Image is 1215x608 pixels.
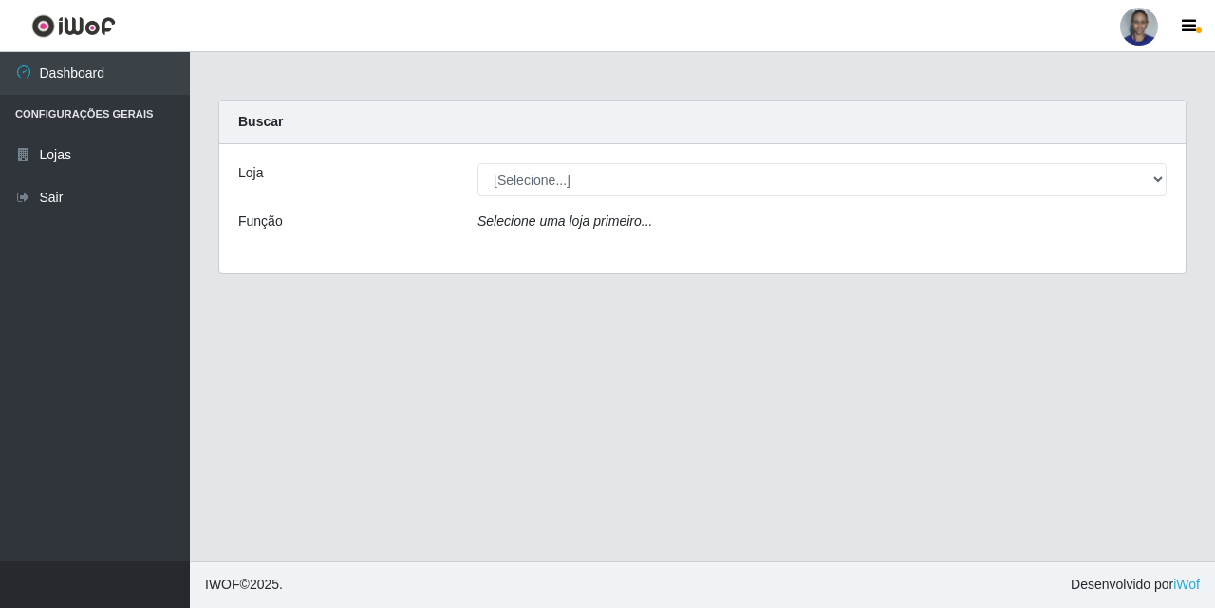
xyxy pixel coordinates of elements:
label: Loja [238,163,263,183]
strong: Buscar [238,114,283,129]
span: IWOF [205,577,240,592]
span: Desenvolvido por [1071,575,1200,595]
img: CoreUI Logo [31,14,116,38]
a: iWof [1173,577,1200,592]
label: Função [238,212,283,231]
i: Selecione uma loja primeiro... [477,213,652,229]
span: © 2025 . [205,575,283,595]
